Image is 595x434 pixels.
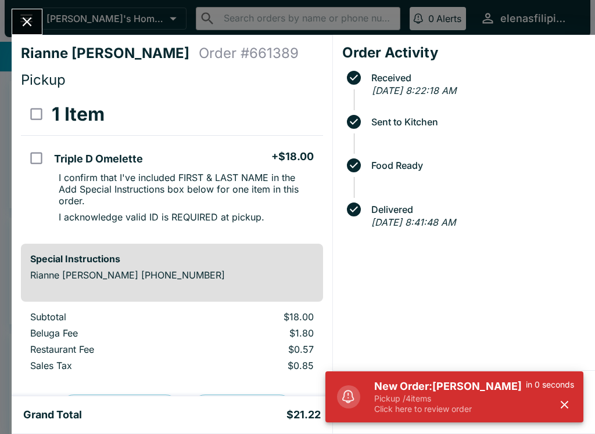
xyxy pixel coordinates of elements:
span: Pickup [21,71,66,88]
p: $0.85 [202,360,314,371]
button: Close [12,9,42,34]
p: in 0 seconds [526,379,574,390]
button: Print Receipt [190,395,295,425]
p: Click here to review order [374,404,526,414]
h5: $21.22 [286,408,321,422]
h5: Grand Total [23,408,82,422]
h5: Triple D Omelette [54,152,143,166]
p: I confirm that I've included FIRST & LAST NAME in the Add Special Instructions box below for one ... [59,172,313,207]
p: Pickup / 4 items [374,393,526,404]
table: orders table [21,311,323,376]
h5: + $18.00 [271,150,314,164]
span: Sent to Kitchen [365,117,586,127]
p: $18.00 [202,311,314,323]
h4: Order Activity [342,44,586,62]
span: Received [365,73,586,83]
table: orders table [21,93,323,234]
h5: New Order: [PERSON_NAME] [374,379,526,393]
p: Sales Tax [30,360,184,371]
button: Preview Receipt [59,395,181,425]
em: [DATE] 8:22:18 AM [372,85,456,96]
p: Subtotal [30,311,184,323]
span: Delivered [365,204,586,215]
em: [DATE] 8:41:48 AM [371,216,456,228]
h4: Rianne [PERSON_NAME] [21,45,199,62]
p: $1.80 [202,327,314,339]
h4: Order # 661389 [199,45,299,62]
h6: Special Instructions [30,253,314,265]
p: Beluga Fee [30,327,184,339]
p: $0.57 [202,343,314,355]
span: Food Ready [365,160,586,171]
p: Restaurant Fee [30,343,184,355]
p: I acknowledge valid ID is REQUIRED at pickup. [59,211,264,223]
p: Rianne [PERSON_NAME] [PHONE_NUMBER] [30,269,314,281]
h3: 1 Item [52,103,105,126]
